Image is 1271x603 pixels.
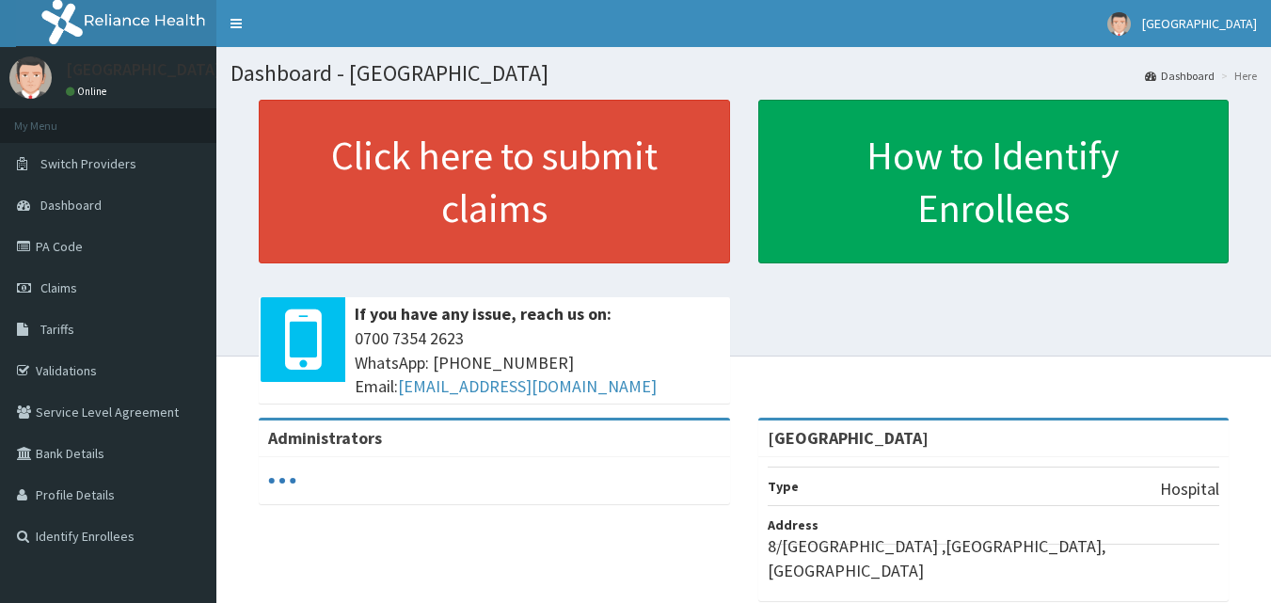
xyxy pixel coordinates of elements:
[1216,68,1257,84] li: Here
[758,100,1230,263] a: How to Identify Enrollees
[398,375,657,397] a: [EMAIL_ADDRESS][DOMAIN_NAME]
[1160,477,1219,501] p: Hospital
[259,100,730,263] a: Click here to submit claims
[40,155,136,172] span: Switch Providers
[1145,68,1215,84] a: Dashboard
[9,56,52,99] img: User Image
[268,427,382,449] b: Administrators
[768,478,799,495] b: Type
[1142,15,1257,32] span: [GEOGRAPHIC_DATA]
[40,279,77,296] span: Claims
[1107,12,1131,36] img: User Image
[768,534,1220,582] p: 8/[GEOGRAPHIC_DATA] ,[GEOGRAPHIC_DATA], [GEOGRAPHIC_DATA]
[230,61,1257,86] h1: Dashboard - [GEOGRAPHIC_DATA]
[40,197,102,214] span: Dashboard
[268,467,296,495] svg: audio-loading
[768,427,929,449] strong: [GEOGRAPHIC_DATA]
[355,303,612,325] b: If you have any issue, reach us on:
[66,61,221,78] p: [GEOGRAPHIC_DATA]
[66,85,111,98] a: Online
[768,516,818,533] b: Address
[355,326,721,399] span: 0700 7354 2623 WhatsApp: [PHONE_NUMBER] Email:
[40,321,74,338] span: Tariffs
